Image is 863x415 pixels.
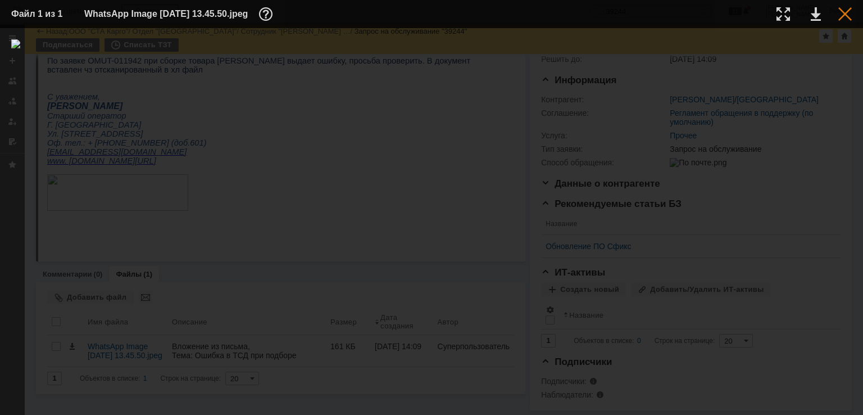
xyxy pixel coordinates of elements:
[776,7,790,21] div: Увеличить масштаб
[11,10,67,19] div: Файл 1 из 1
[84,7,276,21] div: WhatsApp Image [DATE] 13.45.50.jpeg
[838,7,852,21] div: Закрыть окно (Esc)
[11,39,852,404] img: download
[811,7,821,21] div: Скачать файл
[259,7,276,21] div: Дополнительная информация о файле (F11)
